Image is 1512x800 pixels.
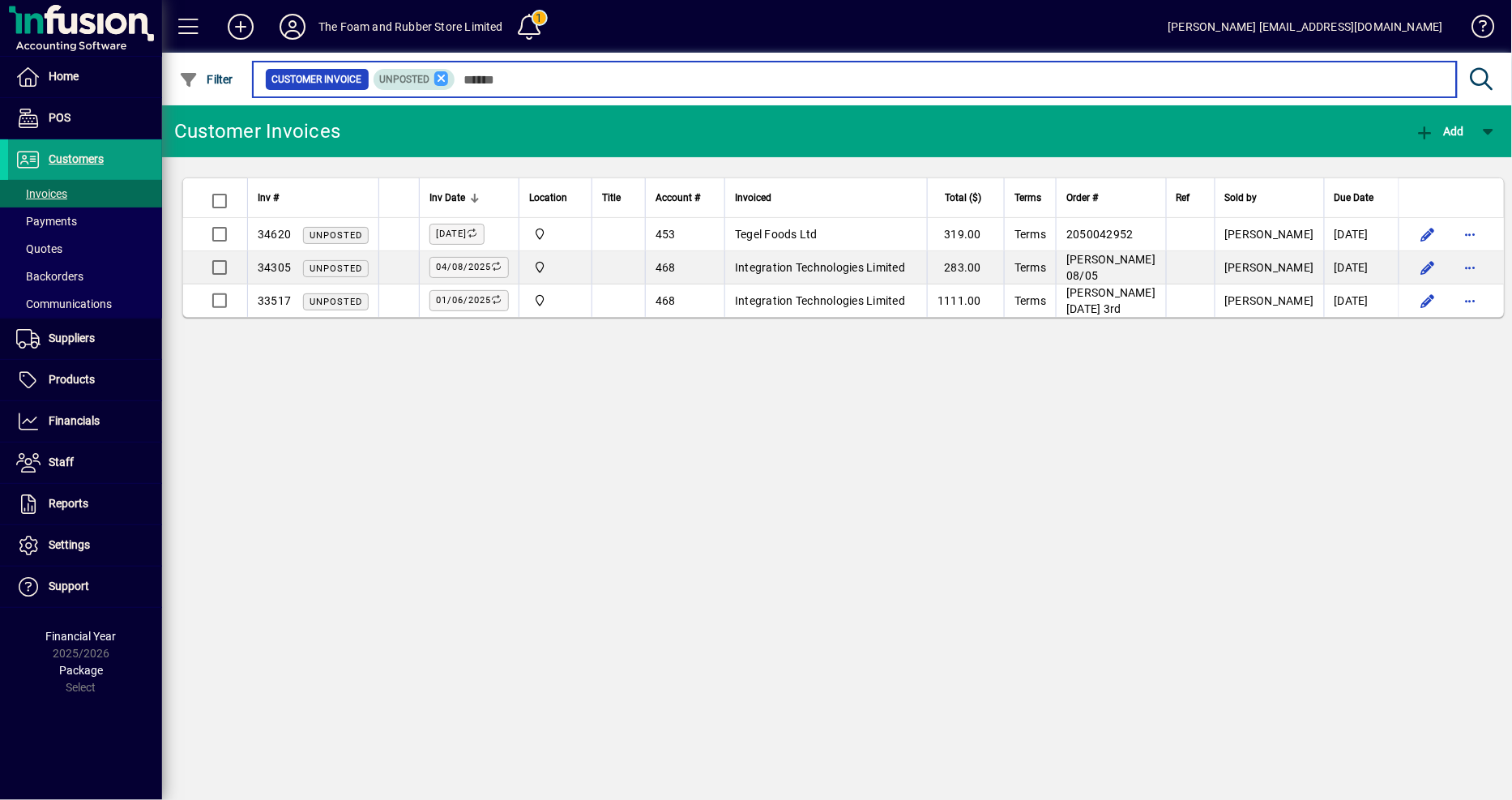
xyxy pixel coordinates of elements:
[735,189,917,207] div: Invoiced
[1324,218,1399,251] td: [DATE]
[1066,189,1155,207] div: Order #
[1225,294,1314,307] span: [PERSON_NAME]
[8,567,162,607] a: Support
[735,228,818,241] span: Tegel Foods Ltd
[656,294,676,307] span: 468
[8,207,162,235] a: Payments
[258,261,291,274] span: 34305
[602,189,635,207] div: Title
[16,215,77,228] span: Payments
[1416,221,1442,247] button: Edit
[1335,189,1389,207] div: Due Date
[1416,125,1464,138] span: Add
[49,152,104,165] span: Customers
[529,259,582,276] span: Foam & Rubber Store
[49,414,100,427] span: Financials
[374,69,455,90] mat-chip: Customer Invoice Status: Unposted
[735,189,771,207] span: Invoiced
[429,290,509,311] label: 01/06/2025
[8,290,162,318] a: Communications
[1225,261,1314,274] span: [PERSON_NAME]
[429,189,465,207] span: Inv Date
[310,263,362,274] span: Unposted
[258,189,369,207] div: Inv #
[49,373,95,386] span: Products
[1168,14,1443,40] div: [PERSON_NAME] [EMAIL_ADDRESS][DOMAIN_NAME]
[1177,189,1190,207] span: Ref
[735,261,905,274] span: Integration Technologies Limited
[927,284,1004,317] td: 1111.00
[1014,189,1041,207] span: Terms
[1324,284,1399,317] td: [DATE]
[49,70,79,83] span: Home
[1458,255,1484,280] button: More options
[735,294,905,307] span: Integration Technologies Limited
[310,230,362,241] span: Unposted
[8,263,162,290] a: Backorders
[1416,288,1442,314] button: Edit
[1416,255,1442,280] button: Edit
[46,630,117,643] span: Financial Year
[1014,294,1046,307] span: Terms
[1066,253,1155,282] span: [PERSON_NAME] 08/05
[59,664,103,677] span: Package
[16,270,83,283] span: Backorders
[938,189,996,207] div: Total ($)
[529,189,567,207] span: Location
[1458,221,1484,247] button: More options
[8,98,162,139] a: POS
[174,118,340,144] div: Customer Invoices
[49,538,90,551] span: Settings
[927,218,1004,251] td: 319.00
[429,224,485,245] label: [DATE]
[272,71,362,88] span: Customer Invoice
[529,189,582,207] div: Location
[175,65,237,94] button: Filter
[656,189,700,207] span: Account #
[49,580,89,593] span: Support
[429,189,509,207] div: Inv Date
[258,228,291,241] span: 34620
[656,189,715,207] div: Account #
[215,12,267,41] button: Add
[529,292,582,310] span: Foam & Rubber Store
[16,297,112,310] span: Communications
[8,484,162,524] a: Reports
[927,251,1004,284] td: 283.00
[258,189,279,207] span: Inv #
[8,180,162,207] a: Invoices
[49,111,70,124] span: POS
[529,225,582,243] span: Foam & Rubber Store
[1066,228,1134,241] span: 2050042952
[8,443,162,483] a: Staff
[1066,189,1098,207] span: Order #
[945,189,981,207] span: Total ($)
[1324,251,1399,284] td: [DATE]
[602,189,621,207] span: Title
[429,257,509,278] label: 04/08/2025
[656,228,676,241] span: 453
[16,187,67,200] span: Invoices
[1335,189,1374,207] span: Due Date
[8,57,162,97] a: Home
[179,73,233,86] span: Filter
[656,261,676,274] span: 468
[318,14,503,40] div: The Foam and Rubber Store Limited
[8,401,162,442] a: Financials
[16,242,62,255] span: Quotes
[8,360,162,400] a: Products
[49,456,74,468] span: Staff
[1014,261,1046,274] span: Terms
[49,332,95,344] span: Suppliers
[267,12,318,41] button: Profile
[49,497,88,510] span: Reports
[1225,228,1314,241] span: [PERSON_NAME]
[1066,286,1155,315] span: [PERSON_NAME] [DATE] 3rd
[1225,189,1258,207] span: Sold by
[8,525,162,566] a: Settings
[8,235,162,263] a: Quotes
[1459,3,1492,56] a: Knowledge Base
[1458,288,1484,314] button: More options
[310,297,362,307] span: Unposted
[1225,189,1314,207] div: Sold by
